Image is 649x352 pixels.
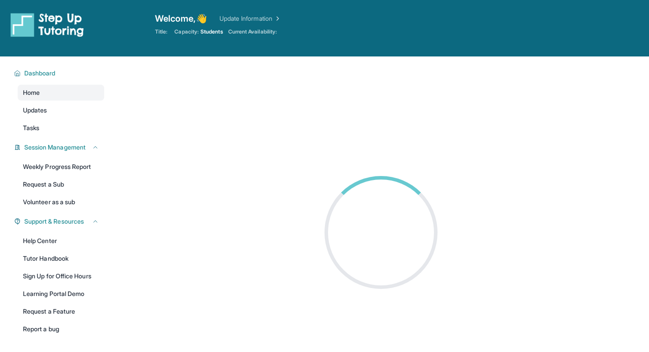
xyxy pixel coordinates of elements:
span: Support & Resources [24,217,84,226]
span: Current Availability: [228,28,277,35]
span: Updates [23,106,47,115]
a: Updates [18,102,104,118]
button: Session Management [21,143,99,152]
a: Request a Feature [18,303,104,319]
a: Tasks [18,120,104,136]
span: Capacity: [174,28,199,35]
a: Learning Portal Demo [18,286,104,302]
span: Home [23,88,40,97]
span: Title: [155,28,167,35]
a: Tutor Handbook [18,251,104,266]
button: Dashboard [21,69,99,78]
a: Help Center [18,233,104,249]
span: Dashboard [24,69,56,78]
a: Volunteer as a sub [18,194,104,210]
img: Chevron Right [272,14,281,23]
a: Weekly Progress Report [18,159,104,175]
span: Students [200,28,223,35]
a: Request a Sub [18,176,104,192]
a: Sign Up for Office Hours [18,268,104,284]
span: Tasks [23,124,39,132]
a: Update Information [219,14,281,23]
span: Welcome, 👋 [155,12,207,25]
img: logo [11,12,84,37]
a: Home [18,85,104,101]
button: Support & Resources [21,217,99,226]
a: Report a bug [18,321,104,337]
span: Session Management [24,143,86,152]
